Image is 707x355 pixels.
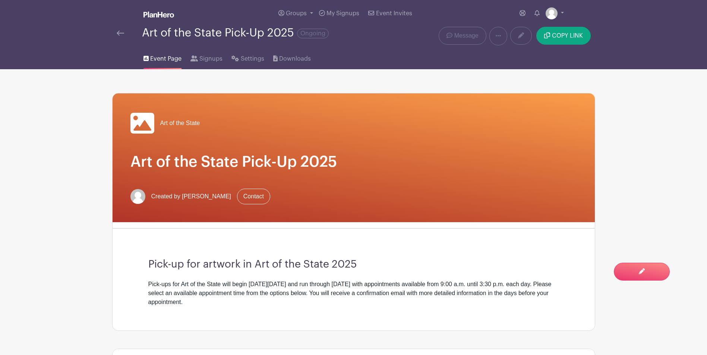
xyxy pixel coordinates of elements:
[454,31,479,40] span: Message
[237,189,270,204] a: Contact
[143,45,182,69] a: Event Page
[326,10,359,16] span: My Signups
[148,280,559,307] div: Pick-ups for Art of the State will begin [DATE][DATE] and run through [DATE] with appointments av...
[376,10,412,16] span: Event Invites
[439,27,486,45] a: Message
[117,31,124,36] img: back-arrow-29a5d9b10d5bd6ae65dc969a981735edf675c4d7a1fe02e03b50dbd4ba3cdb55.svg
[536,27,590,45] button: COPY LINK
[552,33,583,39] span: COPY LINK
[143,12,174,17] img: logo_white-6c42ec7e38ccf1d336a20a19083b03d10ae64f83f12c07503d8b9e83406b4c7d.svg
[150,54,182,63] span: Event Page
[190,45,222,69] a: Signups
[546,7,558,19] img: default-ce2991bfa6775e67f084385cd625a349d9dcbb7a52a09fb2fda1e96e2d18dcdb.png
[151,192,231,201] span: Created by [PERSON_NAME]
[130,153,577,171] h1: Art of the State Pick-Up 2025
[142,27,329,39] div: Art of the State Pick-Up 2025
[241,54,264,63] span: Settings
[297,29,329,38] span: Ongoing
[160,119,200,128] span: Art of the State
[279,54,311,63] span: Downloads
[286,10,307,16] span: Groups
[231,45,264,69] a: Settings
[148,258,559,271] h3: Pick-up for artwork in Art of the State 2025
[130,189,145,204] img: default-ce2991bfa6775e67f084385cd625a349d9dcbb7a52a09fb2fda1e96e2d18dcdb.png
[199,54,222,63] span: Signups
[273,45,311,69] a: Downloads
